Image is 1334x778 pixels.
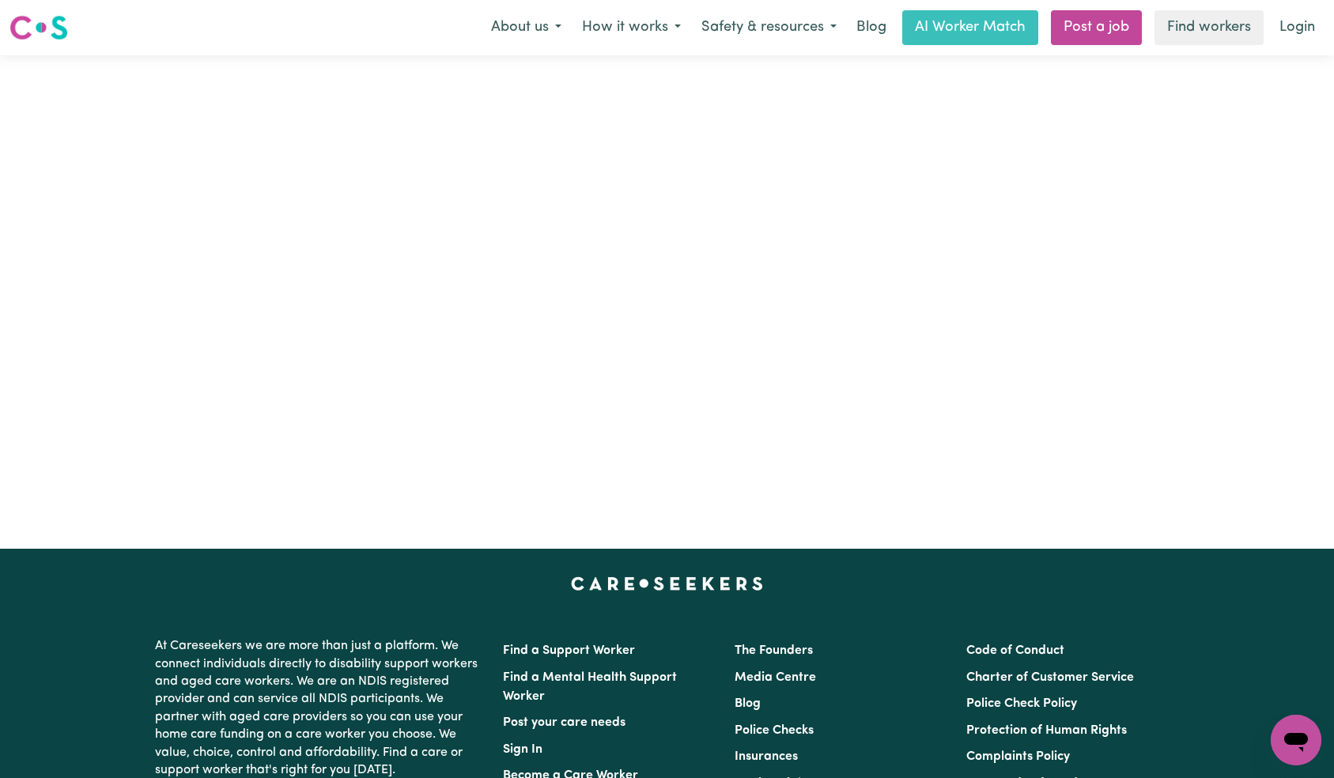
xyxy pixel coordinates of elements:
[1154,10,1264,45] a: Find workers
[1051,10,1142,45] a: Post a job
[503,644,635,657] a: Find a Support Worker
[966,697,1077,710] a: Police Check Policy
[572,11,691,44] button: How it works
[481,11,572,44] button: About us
[1271,715,1321,765] iframe: Button to launch messaging window
[9,13,68,42] img: Careseekers logo
[691,11,847,44] button: Safety & resources
[966,750,1070,763] a: Complaints Policy
[966,644,1064,657] a: Code of Conduct
[966,724,1127,737] a: Protection of Human Rights
[735,750,798,763] a: Insurances
[847,10,896,45] a: Blog
[902,10,1038,45] a: AI Worker Match
[735,724,814,737] a: Police Checks
[1270,10,1325,45] a: Login
[735,697,761,710] a: Blog
[966,671,1134,684] a: Charter of Customer Service
[503,716,625,729] a: Post your care needs
[503,743,542,756] a: Sign In
[735,644,813,657] a: The Founders
[9,9,68,46] a: Careseekers logo
[503,671,677,703] a: Find a Mental Health Support Worker
[735,671,816,684] a: Media Centre
[571,577,763,590] a: Careseekers home page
